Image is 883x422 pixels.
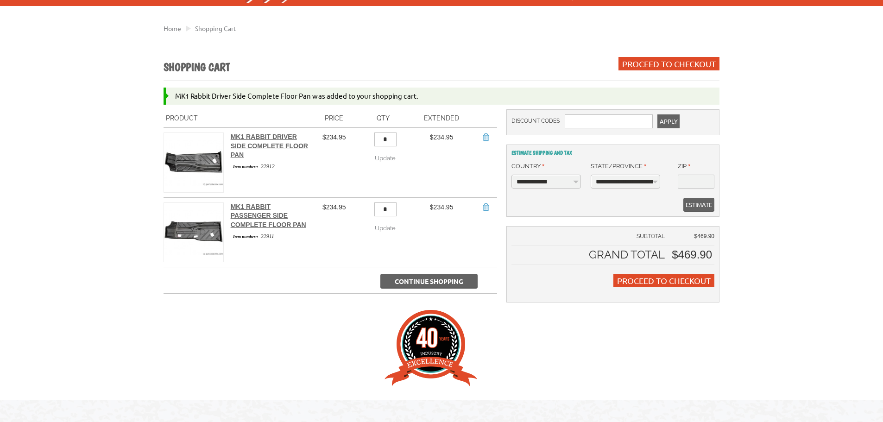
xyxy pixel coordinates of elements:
[683,198,714,212] button: Estimate
[231,164,261,170] span: Item number::
[164,60,230,75] h1: Shopping Cart
[175,91,418,100] span: MK1 Rabbit Driver Side Complete Floor Pan was added to your shopping cart.
[231,133,308,158] a: MK1 Rabbit Driver Side Complete Floor Pan
[591,162,646,171] label: State/Province
[357,109,409,128] th: Qty
[511,114,560,128] label: Discount Codes
[481,202,490,212] a: Remove Item
[430,133,454,141] span: $234.95
[430,203,454,211] span: $234.95
[231,232,309,240] div: 22911
[686,198,712,212] span: Estimate
[511,231,669,246] td: Subtotal
[164,24,181,32] a: Home
[164,203,223,262] img: MK1 Rabbit Passenger Side Complete Floor Pan
[660,114,677,128] span: Apply
[617,276,711,285] span: Proceed to Checkout
[195,24,236,32] a: Shopping Cart
[375,155,396,162] span: Update
[375,225,396,232] span: Update
[481,132,490,142] a: Remove Item
[231,233,261,240] span: Item number::
[657,114,680,128] button: Apply
[231,162,309,170] div: 22912
[622,59,716,69] span: Proceed to Checkout
[322,133,346,141] span: $234.95
[385,310,477,386] img: Trust Badge
[511,162,544,171] label: Country
[409,109,474,128] th: Extended
[166,114,198,122] span: Product
[164,133,223,192] img: MK1 Rabbit Driver Side Complete Floor Pan
[589,248,665,261] strong: Grand Total
[231,203,306,228] a: MK1 Rabbit Passenger Side Complete Floor Pan
[694,233,714,239] span: $469.90
[613,274,714,287] button: Proceed to Checkout
[322,203,346,211] span: $234.95
[380,274,478,289] button: Continue Shopping
[618,57,719,70] button: Proceed to Checkout
[325,114,343,122] span: Price
[678,162,690,171] label: Zip
[395,277,463,285] span: Continue Shopping
[511,150,714,156] h2: Estimate Shipping and Tax
[672,248,712,261] span: $469.90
